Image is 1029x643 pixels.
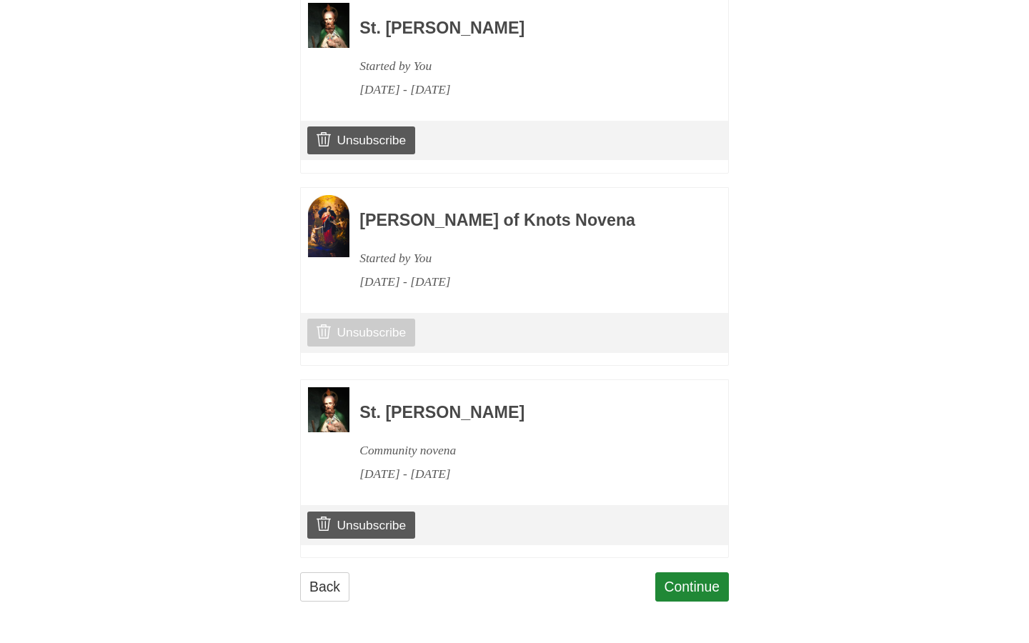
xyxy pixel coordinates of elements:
div: Started by You [359,246,690,270]
a: Unsubscribe [307,512,415,539]
img: Novena image [308,387,349,432]
h3: St. [PERSON_NAME] [359,19,690,38]
div: [DATE] - [DATE] [359,78,690,101]
img: Novena image [308,3,349,48]
div: Started by You [359,54,690,78]
a: Back [300,572,349,602]
a: Unsubscribe [307,126,415,154]
div: Community novena [359,439,690,462]
div: [DATE] - [DATE] [359,270,690,294]
h3: [PERSON_NAME] of Knots Novena [359,211,690,230]
div: [DATE] - [DATE] [359,462,690,486]
a: Unsubscribe [307,319,415,346]
img: Novena image [308,195,349,257]
a: Continue [655,572,730,602]
h3: St. [PERSON_NAME] [359,404,690,422]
